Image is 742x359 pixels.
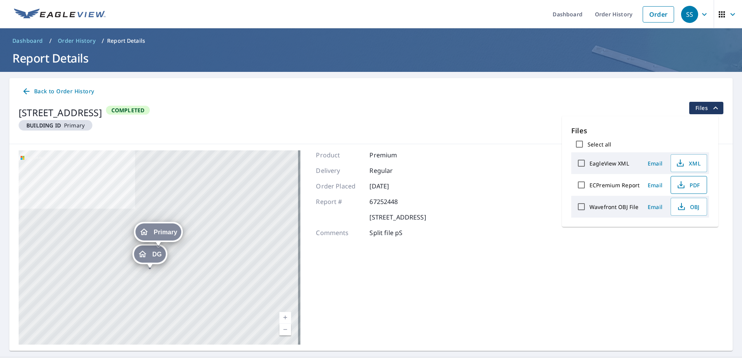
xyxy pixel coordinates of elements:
[671,154,707,172] button: XML
[369,181,416,191] p: [DATE]
[279,312,291,324] a: Current Level 17, Zoom In
[589,181,640,189] label: ECPremium Report
[695,103,720,113] span: Files
[646,203,664,211] span: Email
[646,160,664,167] span: Email
[12,37,43,45] span: Dashboard
[369,150,416,160] p: Premium
[49,36,52,45] li: /
[369,228,416,237] p: Split file pS
[279,324,291,335] a: Current Level 17, Zoom Out
[643,157,667,169] button: Email
[369,213,426,222] p: [STREET_ADDRESS]
[26,122,61,129] em: Building ID
[571,125,709,136] p: Files
[589,160,629,167] label: EagleView XML
[676,159,700,168] span: XML
[316,197,362,206] p: Report #
[133,244,167,268] div: Dropped pin, building DG, Residential property, 15110 Brush Run Louisville, KY 40299
[671,176,707,194] button: PDF
[107,106,149,114] span: Completed
[671,198,707,216] button: OBJ
[589,203,638,211] label: Wavefront OBJ File
[676,180,700,190] span: PDF
[22,87,94,96] span: Back to Order History
[154,229,177,235] span: Primary
[9,35,733,47] nav: breadcrumb
[588,141,611,148] label: Select all
[134,222,183,246] div: Dropped pin, building Primary, Residential property, 15110 Brush Run Louisville, KY 40299
[107,37,145,45] p: Report Details
[9,35,46,47] a: Dashboard
[55,35,99,47] a: Order History
[14,9,106,20] img: EV Logo
[9,50,733,66] h1: Report Details
[676,202,700,211] span: OBJ
[643,6,674,23] a: Order
[689,102,723,114] button: filesDropdownBtn-67252448
[22,122,89,129] span: Primary
[316,166,362,175] p: Delivery
[369,197,416,206] p: 67252448
[643,179,667,191] button: Email
[369,166,416,175] p: Regular
[58,37,95,45] span: Order History
[316,150,362,160] p: Product
[646,181,664,189] span: Email
[681,6,698,23] div: SS
[316,228,362,237] p: Comments
[102,36,104,45] li: /
[19,106,102,120] div: [STREET_ADDRESS]
[643,201,667,213] button: Email
[19,84,97,99] a: Back to Order History
[316,181,362,191] p: Order Placed
[153,251,162,257] span: DG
